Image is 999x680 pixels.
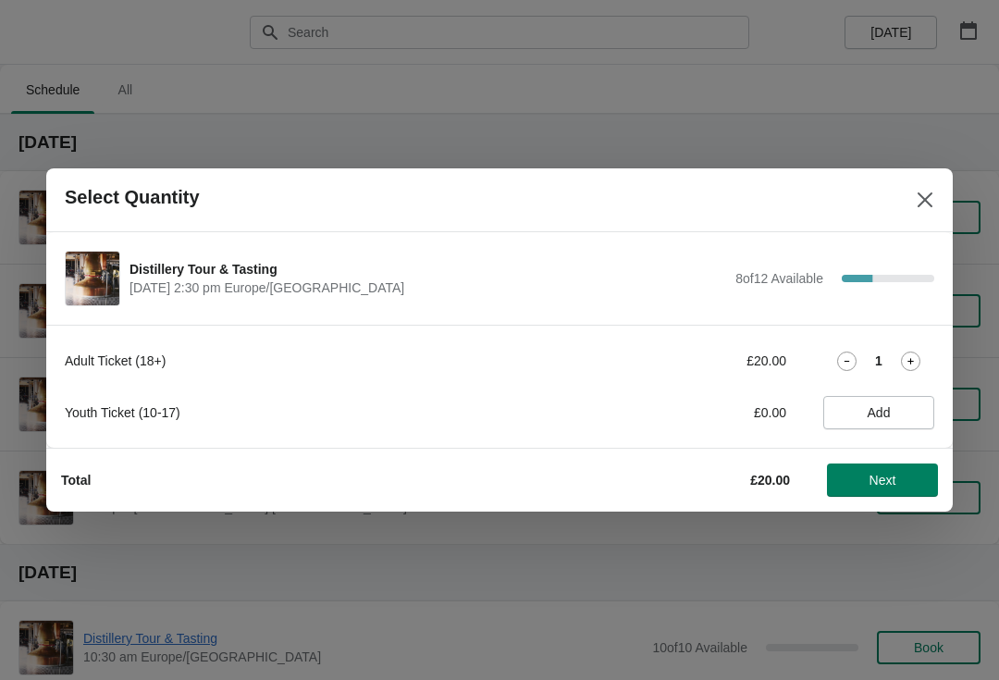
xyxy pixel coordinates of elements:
strong: Total [61,473,91,488]
span: Add [868,405,891,420]
div: £0.00 [615,403,786,422]
div: Adult Ticket (18+) [65,352,578,370]
span: Distillery Tour & Tasting [129,260,726,278]
button: Close [908,183,942,216]
img: Distillery Tour & Tasting | | October 10 | 2:30 pm Europe/London [66,252,119,305]
strong: 1 [875,352,882,370]
strong: £20.00 [750,473,790,488]
span: [DATE] 2:30 pm Europe/[GEOGRAPHIC_DATA] [129,278,726,297]
div: Youth Ticket (10-17) [65,403,578,422]
div: £20.00 [615,352,786,370]
h2: Select Quantity [65,187,200,208]
span: Next [869,473,896,488]
button: Next [827,464,938,497]
span: 8 of 12 Available [735,271,823,286]
button: Add [823,396,934,429]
